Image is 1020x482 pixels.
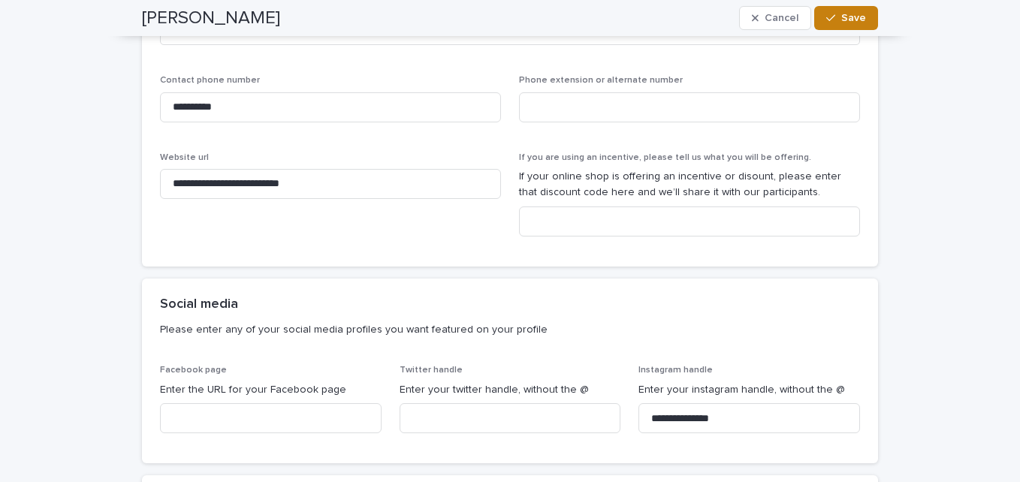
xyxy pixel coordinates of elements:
[160,382,382,398] p: Enter the URL for your Facebook page
[142,8,280,29] h2: [PERSON_NAME]
[400,366,463,375] span: Twitter handle
[638,382,860,398] p: Enter your instagram handle, without the @
[160,297,238,313] h2: Social media
[160,153,209,162] span: Website url
[160,76,260,85] span: Contact phone number
[765,13,798,23] span: Cancel
[160,323,854,336] p: Please enter any of your social media profiles you want featured on your profile
[519,153,811,162] span: If you are using an incentive, please tell us what you will be offering.
[519,169,860,200] p: If your online shop is offering an incentive or disount, please enter that discount code here and...
[519,76,683,85] span: Phone extension or alternate number
[739,6,811,30] button: Cancel
[400,382,621,398] p: Enter your twitter handle, without the @
[814,6,878,30] button: Save
[160,366,227,375] span: Facebook page
[638,366,713,375] span: Instagram handle
[841,13,866,23] span: Save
